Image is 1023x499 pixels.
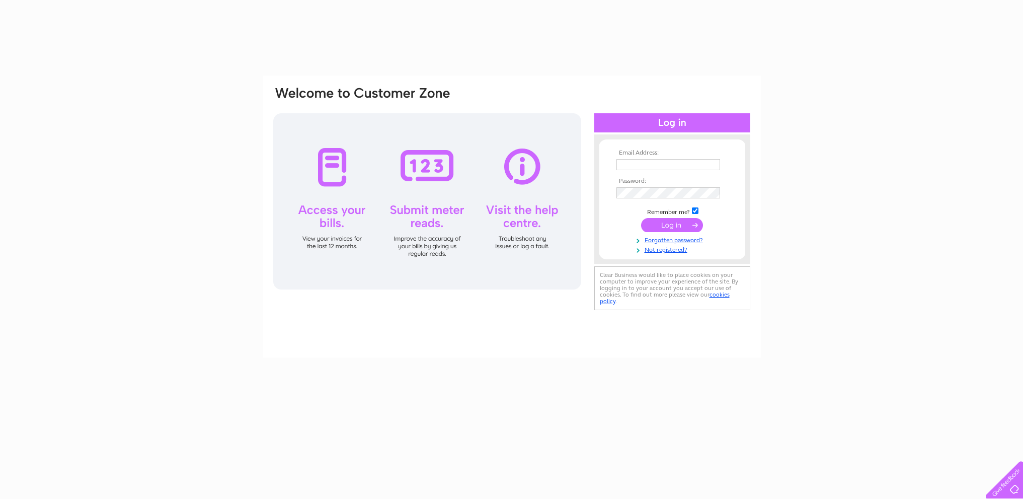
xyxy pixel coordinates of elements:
a: Not registered? [616,244,731,254]
input: Submit [641,218,703,232]
td: Remember me? [614,206,731,216]
a: Forgotten password? [616,235,731,244]
th: Password: [614,178,731,185]
th: Email Address: [614,150,731,157]
div: Clear Business would like to place cookies on your computer to improve your experience of the sit... [594,266,750,310]
a: cookies policy [600,291,730,305]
